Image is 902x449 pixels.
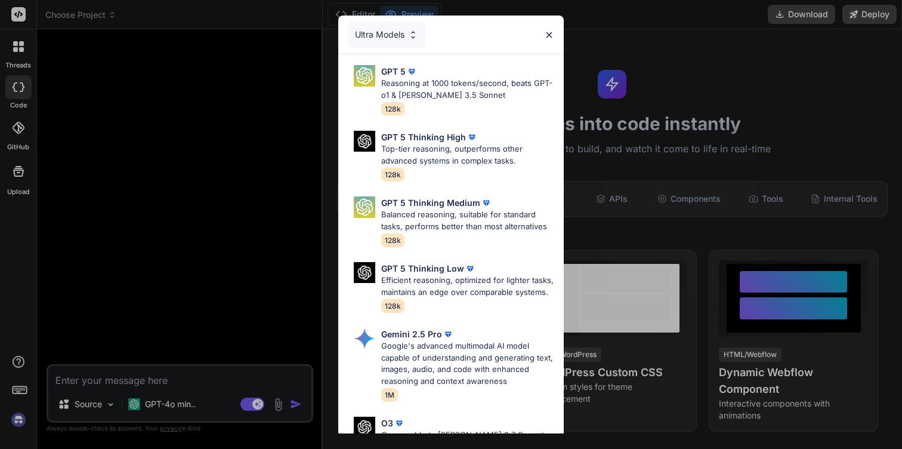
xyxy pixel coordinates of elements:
img: Pick Models [354,262,375,283]
span: 128k [381,168,404,182]
img: premium [393,417,405,429]
p: O3 [381,417,393,429]
span: 128k [381,233,404,247]
div: Ultra Models [348,21,425,48]
img: premium [464,263,476,275]
img: premium [466,131,478,143]
img: Pick Models [354,65,375,87]
p: GPT 5 Thinking High [381,131,466,143]
img: Pick Models [408,30,418,40]
span: 1M [381,388,398,402]
span: 128k [381,299,404,313]
img: close [544,30,554,40]
img: Pick Models [354,131,375,152]
p: GPT 5 [381,65,406,78]
p: GPT 5 Thinking Medium [381,196,480,209]
p: Top-tier reasoning, outperforms other advanced systems in complex tasks. [381,143,554,167]
img: premium [480,197,492,209]
p: Balanced reasoning, suitable for standard tasks, performs better than most alternatives [381,209,554,232]
img: Pick Models [354,196,375,218]
p: Reasoning at 1000 tokens/second, beats GPT-o1 & [PERSON_NAME] 3.5 Sonnet [381,78,554,101]
img: Pick Models [354,328,375,349]
p: Google's advanced multimodal AI model capable of understanding and generating text, images, audio... [381,340,554,387]
span: 128k [381,102,404,116]
img: premium [406,66,418,78]
p: Efficient reasoning, optimized for lighter tasks, maintains an edge over comparable systems. [381,275,554,298]
p: Gemini 2.5 Pro [381,328,442,340]
img: Pick Models [354,417,375,438]
p: GPT 5 Thinking Low [381,262,464,275]
img: premium [442,328,454,340]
